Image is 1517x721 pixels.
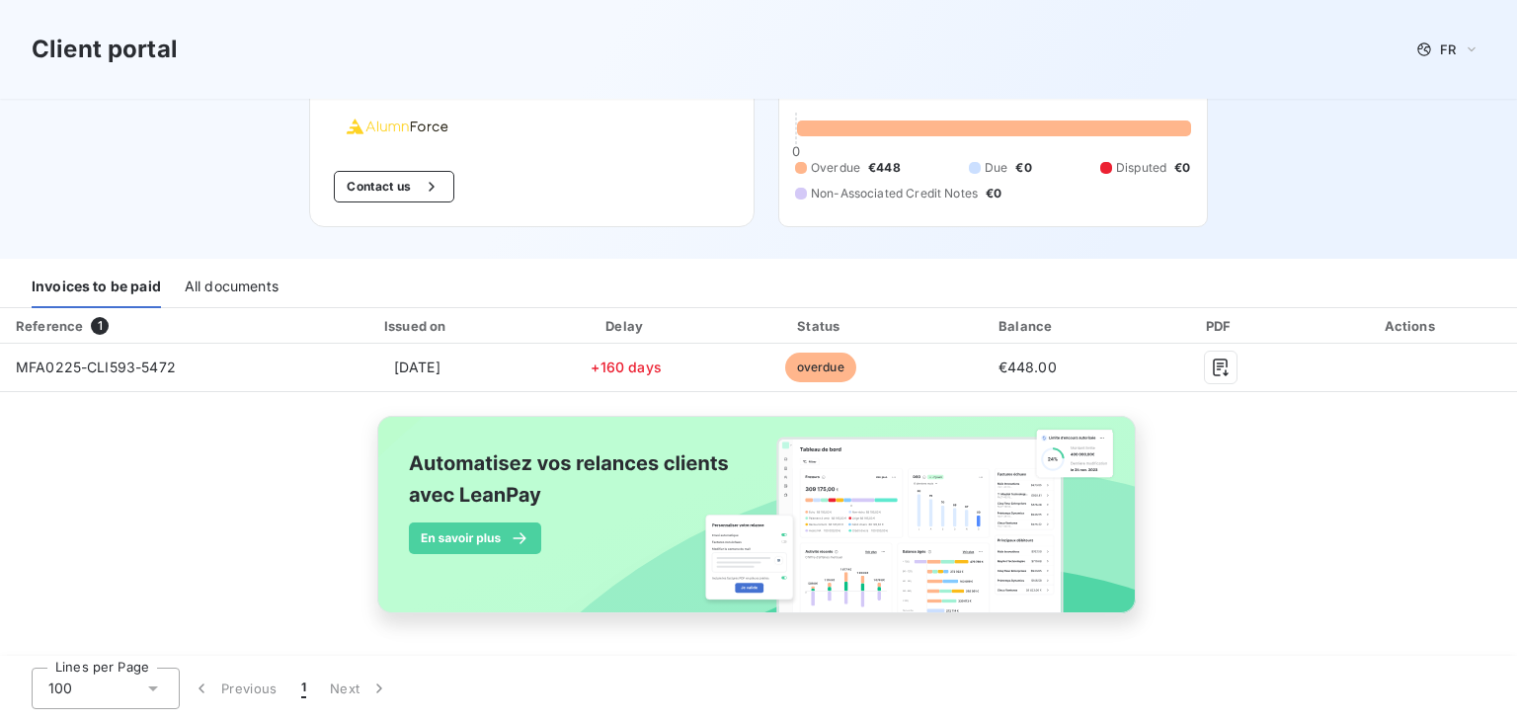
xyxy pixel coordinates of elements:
span: €0 [1015,159,1031,177]
button: Contact us [334,171,453,202]
span: MFA0225-CLI593-5472 [16,359,176,375]
span: 0 [792,143,800,159]
span: €0 [986,185,1001,202]
img: banner [359,404,1158,647]
span: 1 [301,679,306,698]
span: €0 [1174,159,1190,177]
div: PDF [1139,316,1302,336]
div: Balance [923,316,1131,336]
span: €448.00 [998,359,1057,375]
div: Actions [1310,316,1513,336]
button: Previous [180,668,289,709]
span: [DATE] [394,359,440,375]
span: Non-Associated Credit Notes [811,185,978,202]
span: Disputed [1116,159,1166,177]
span: Due [985,159,1007,177]
span: +160 days [591,359,661,375]
span: €448 [868,159,901,177]
h3: Client portal [32,32,178,67]
span: overdue [785,353,856,382]
div: Reference [16,318,83,334]
button: Next [318,668,401,709]
button: 1 [289,668,318,709]
span: FR [1440,41,1456,57]
div: All documents [185,267,279,308]
div: Delay [535,316,718,336]
span: Overdue [811,159,860,177]
span: 1 [91,317,109,335]
img: Company logo [334,113,460,139]
div: Invoices to be paid [32,267,161,308]
div: Status [725,316,916,336]
span: 100 [48,679,72,698]
div: Issued on [307,316,527,336]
